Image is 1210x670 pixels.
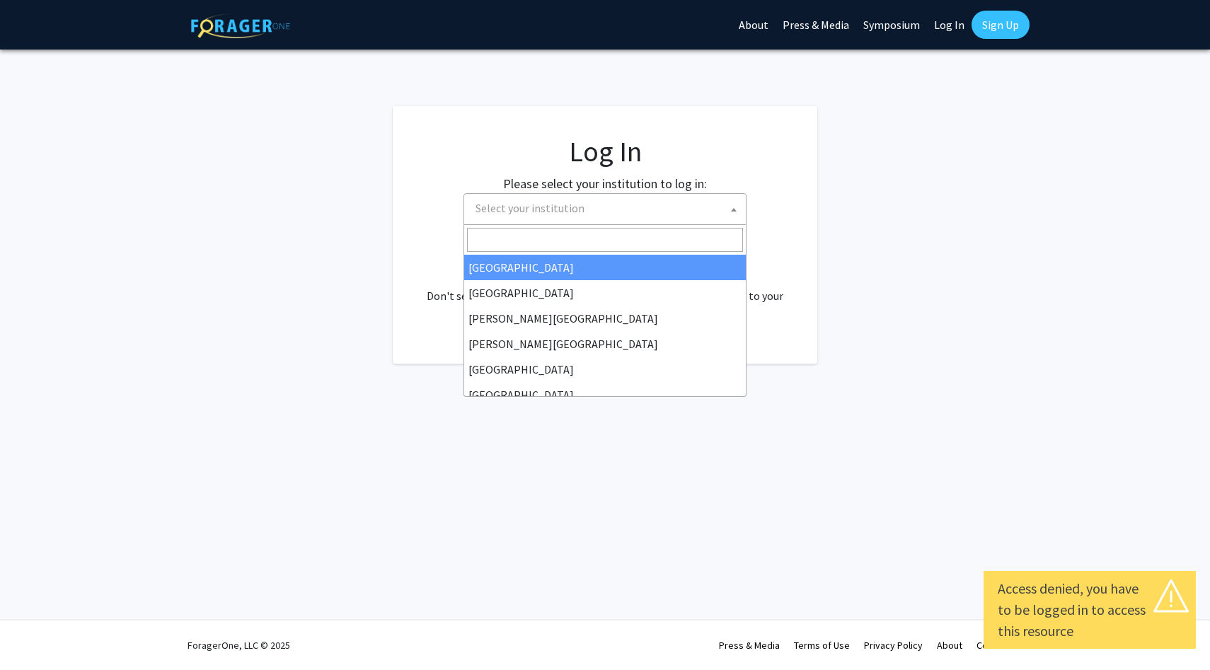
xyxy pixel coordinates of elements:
[464,255,746,280] li: [GEOGRAPHIC_DATA]
[503,174,707,193] label: Please select your institution to log in:
[998,578,1182,642] div: Access denied, you have to be logged in to access this resource
[972,11,1030,39] a: Sign Up
[421,253,789,321] div: No account? . Don't see your institution? about bringing ForagerOne to your institution.
[719,639,780,652] a: Press & Media
[864,639,923,652] a: Privacy Policy
[464,331,746,357] li: [PERSON_NAME][GEOGRAPHIC_DATA]
[464,280,746,306] li: [GEOGRAPHIC_DATA]
[794,639,850,652] a: Terms of Use
[464,357,746,382] li: [GEOGRAPHIC_DATA]
[464,306,746,331] li: [PERSON_NAME][GEOGRAPHIC_DATA]
[464,382,746,408] li: [GEOGRAPHIC_DATA]
[467,228,743,252] input: Search
[191,13,290,38] img: ForagerOne Logo
[976,639,1022,652] a: Contact Us
[188,620,290,670] div: ForagerOne, LLC © 2025
[470,194,746,223] span: Select your institution
[421,134,789,168] h1: Log In
[937,639,962,652] a: About
[11,606,60,659] iframe: Chat
[476,201,584,215] span: Select your institution
[463,193,747,225] span: Select your institution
